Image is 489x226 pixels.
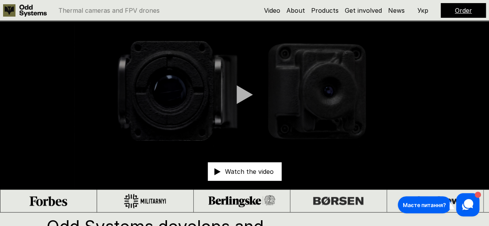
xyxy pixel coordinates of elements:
p: Watch the video [225,168,274,175]
a: Products [311,7,339,14]
a: Order [455,7,472,14]
iframe: HelpCrunch [396,191,481,218]
a: About [286,7,305,14]
a: Video [264,7,280,14]
a: Get involved [345,7,382,14]
p: Укр [417,7,428,14]
p: Thermal cameras and FPV drones [58,7,160,14]
a: News [388,7,405,14]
